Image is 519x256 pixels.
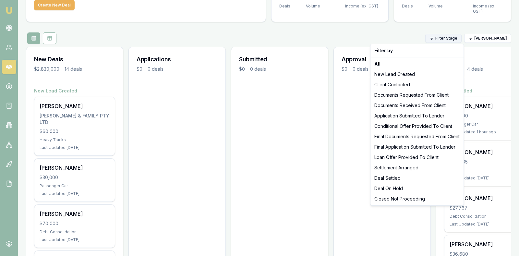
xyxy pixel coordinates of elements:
[372,90,462,100] div: Documents Requested From Client
[372,79,462,90] div: Client Contacted
[372,194,462,204] div: Closed Not Proceeding
[374,61,380,67] strong: All
[372,131,462,142] div: Final Documents Requested From Client
[372,121,462,131] div: Conditional Offer Provided To Client
[372,45,462,56] div: Filter by
[372,69,462,79] div: New Lead Created
[372,111,462,121] div: Application Submitted To Lender
[372,100,462,111] div: Documents Received From Client
[372,163,462,173] div: Settlement Arranged
[372,183,462,194] div: Deal On Hold
[372,152,462,163] div: Loan Offer Provided To Client
[372,173,462,183] div: Deal Settled
[372,142,462,152] div: Final Application Submitted To Lender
